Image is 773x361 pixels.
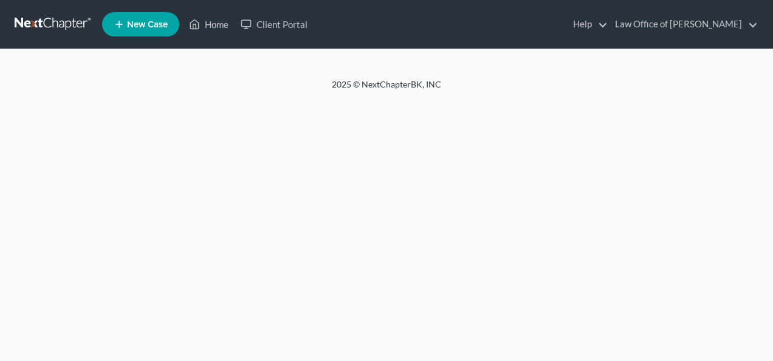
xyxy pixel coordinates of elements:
[183,13,235,35] a: Home
[40,78,733,100] div: 2025 © NextChapterBK, INC
[567,13,608,35] a: Help
[609,13,758,35] a: Law Office of [PERSON_NAME]
[102,12,179,36] new-legal-case-button: New Case
[235,13,314,35] a: Client Portal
